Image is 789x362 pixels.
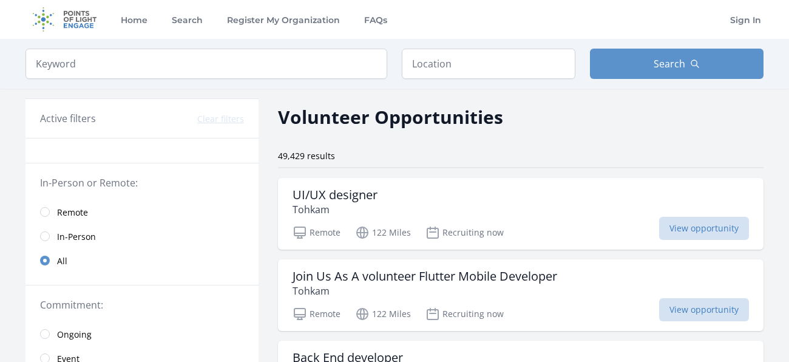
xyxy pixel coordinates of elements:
a: In-Person [25,224,259,248]
span: View opportunity [659,298,749,321]
button: Clear filters [197,113,244,125]
a: All [25,248,259,273]
p: Tohkam [293,202,378,217]
span: Ongoing [57,329,92,341]
input: Location [402,49,575,79]
a: Ongoing [25,322,259,346]
h3: Active filters [40,111,96,126]
input: Keyword [25,49,387,79]
p: 122 Miles [355,307,411,321]
span: View opportunity [659,217,749,240]
h3: Join Us As A volunteer Flutter Mobile Developer [293,269,557,284]
p: 122 Miles [355,225,411,240]
span: Remote [57,207,88,219]
button: Search [590,49,764,79]
p: Remote [293,307,340,321]
span: Search [654,56,685,71]
p: Recruiting now [425,225,504,240]
span: In-Person [57,231,96,243]
a: Remote [25,200,259,224]
p: Remote [293,225,340,240]
legend: Commitment: [40,298,244,312]
legend: In-Person or Remote: [40,176,244,190]
span: 49,429 results [278,150,335,162]
a: UI/UX designer Tohkam Remote 122 Miles Recruiting now View opportunity [278,178,764,250]
span: All [57,255,67,267]
a: Join Us As A volunteer Flutter Mobile Developer Tohkam Remote 122 Miles Recruiting now View oppor... [278,259,764,331]
p: Tohkam [293,284,557,298]
p: Recruiting now [425,307,504,321]
h3: UI/UX designer [293,188,378,202]
h2: Volunteer Opportunities [278,103,503,131]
